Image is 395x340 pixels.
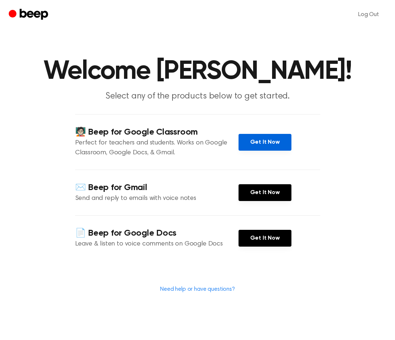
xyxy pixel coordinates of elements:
h4: 📄 Beep for Google Docs [75,227,239,239]
p: Leave & listen to voice comments on Google Docs [75,239,239,249]
p: Select any of the products below to get started. [58,90,338,103]
h4: ✉️ Beep for Gmail [75,182,239,194]
h1: Welcome [PERSON_NAME]! [11,58,384,85]
a: Get It Now [239,230,291,247]
a: Log Out [351,6,386,23]
h4: 🧑🏻‍🏫 Beep for Google Classroom [75,126,239,138]
p: Perfect for teachers and students. Works on Google Classroom, Google Docs, & Gmail. [75,138,239,158]
a: Beep [9,8,50,22]
a: Get It Now [239,134,291,151]
a: Need help or have questions? [160,286,235,292]
a: Get It Now [239,184,291,201]
p: Send and reply to emails with voice notes [75,194,239,204]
